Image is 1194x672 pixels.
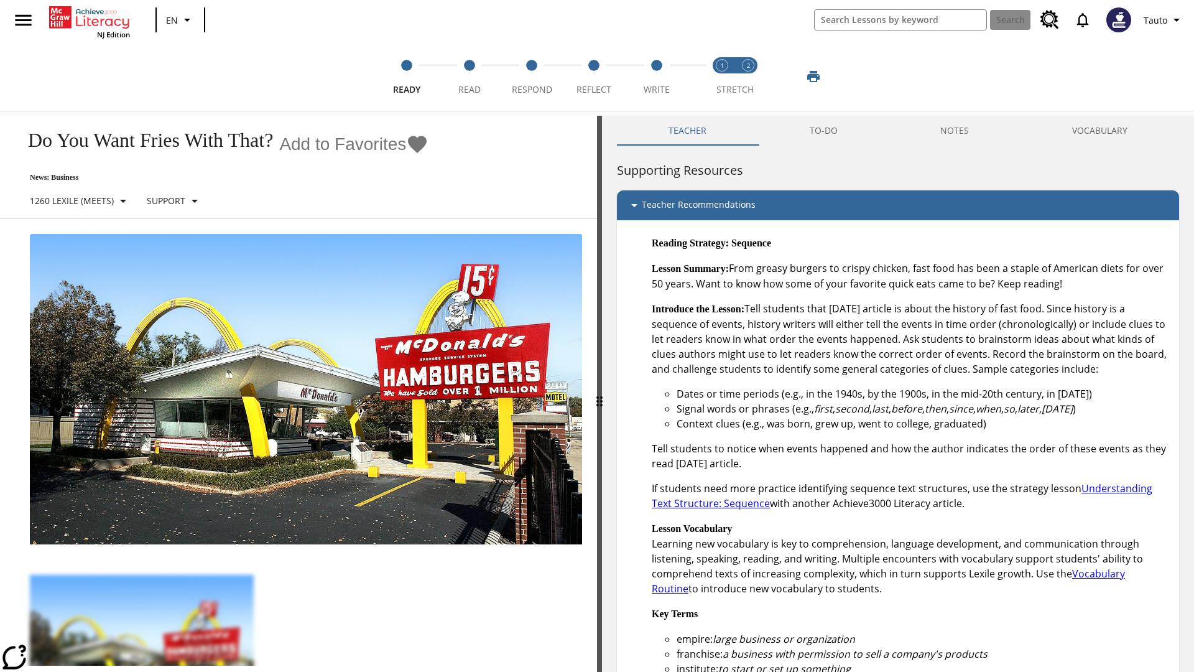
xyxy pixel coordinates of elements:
[747,62,750,70] text: 2
[652,238,729,248] strong: Reading Strategy:
[949,402,973,416] em: since
[815,10,986,30] input: search field
[512,83,552,95] span: Respond
[723,647,988,661] em: a business with permission to sell a company's products
[713,632,855,646] em: large business or organization
[721,62,724,70] text: 1
[652,523,732,534] strong: Lesson Vocabulary
[652,609,698,619] strong: Key Terms
[496,42,568,111] button: Respond step 3 of 5
[393,83,420,95] span: Ready
[25,190,136,212] button: Select Lexile, 1260 Lexile (Meets)
[1067,4,1099,36] a: Notifications
[652,304,744,314] strong: Introduce the Lesson:
[1099,4,1139,36] button: Select a new avatar
[677,632,1169,646] li: empire:
[652,521,1169,596] p: Learning new vocabulary is key to comprehension, language development, and communication through ...
[30,234,582,545] img: One of the first McDonald's stores, with the iconic red sign and golden arches.
[617,161,1179,180] h6: Supporting Resources
[279,134,406,154] span: Add to Favorites
[5,2,42,39] button: Open side menu
[835,402,869,416] em: second
[433,42,505,111] button: Read step 2 of 5
[1020,116,1179,146] button: VOCABULARY
[142,190,207,212] button: Scaffolds, Support
[458,83,481,95] span: Read
[602,116,1194,672] div: activity
[279,133,428,155] button: Add to Favorites - Do You Want Fries With That?
[677,401,1169,416] li: Signal words or phrases (e.g., , , , , , , , , , )
[730,42,766,111] button: Stretch Respond step 2 of 2
[1033,3,1067,37] a: Resource Center, Will open in new tab
[617,190,1179,220] div: Teacher Recommendations
[617,116,1179,146] div: Instructional Panel Tabs
[652,301,1169,376] p: Tell students that [DATE] article is about the history of fast food. Since history is a sequence ...
[976,402,1001,416] em: when
[652,441,1169,471] p: Tell students to notice when events happened and how the author indicates the order of these even...
[147,194,185,207] p: Support
[677,386,1169,401] li: Dates or time periods (e.g., in the 1940s, by the 1900s, in the mid-20th century, in [DATE])
[677,646,1169,661] li: franchise:
[15,173,428,182] p: News: Business
[794,65,833,88] button: Print
[160,9,200,31] button: Language: EN, Select a language
[97,30,130,39] span: NJ Edition
[1004,402,1015,416] em: so
[889,116,1021,146] button: NOTES
[758,116,889,146] button: TO-DO
[652,481,1169,511] p: If students need more practice identifying sequence text structures, use the strategy lesson with...
[597,116,602,672] div: Press Enter or Spacebar and then press right and left arrow keys to move the slider
[872,402,889,416] em: last
[814,402,833,416] em: first
[652,263,729,274] strong: Lesson Summary:
[644,83,670,95] span: Write
[621,42,693,111] button: Write step 5 of 5
[558,42,630,111] button: Reflect step 4 of 5
[617,116,758,146] button: Teacher
[891,402,922,416] em: before
[1042,402,1073,416] em: [DATE]
[576,83,611,95] span: Reflect
[1106,7,1131,32] img: Avatar
[49,4,130,39] div: Home
[652,261,1169,291] p: From greasy burgers to crispy chicken, fast food has been a staple of American diets for over 50 ...
[371,42,443,111] button: Ready step 1 of 5
[642,198,756,213] p: Teacher Recommendations
[30,194,114,207] p: 1260 Lexile (Meets)
[716,83,754,95] span: STRETCH
[1017,402,1039,416] em: later
[704,42,740,111] button: Stretch Read step 1 of 2
[925,402,946,416] em: then
[677,416,1169,431] li: Context clues (e.g., was born, grew up, went to college, graduated)
[166,14,178,27] span: EN
[1144,14,1167,27] span: Tauto
[1139,9,1189,31] button: Profile/Settings
[15,129,273,152] h1: Do You Want Fries With That?
[731,238,771,248] strong: Sequence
